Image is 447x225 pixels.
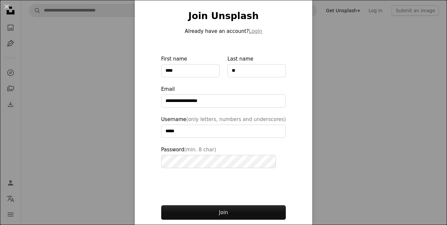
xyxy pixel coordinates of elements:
button: Join [161,205,286,220]
label: Username [161,115,286,138]
button: Login [249,27,262,35]
input: First name [161,64,220,77]
p: Already have an account? [161,27,286,35]
input: Password(min. 8 char) [161,155,276,168]
h1: Join Unsplash [161,10,286,22]
input: Username(only letters, numbers and underscores) [161,125,286,138]
label: Last name [227,55,286,77]
label: Password [161,146,286,168]
input: Email [161,94,286,108]
label: Email [161,85,286,108]
input: Last name [227,64,286,77]
span: (only letters, numbers and underscores) [186,116,286,122]
span: (min. 8 char) [184,147,216,153]
label: First name [161,55,220,77]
